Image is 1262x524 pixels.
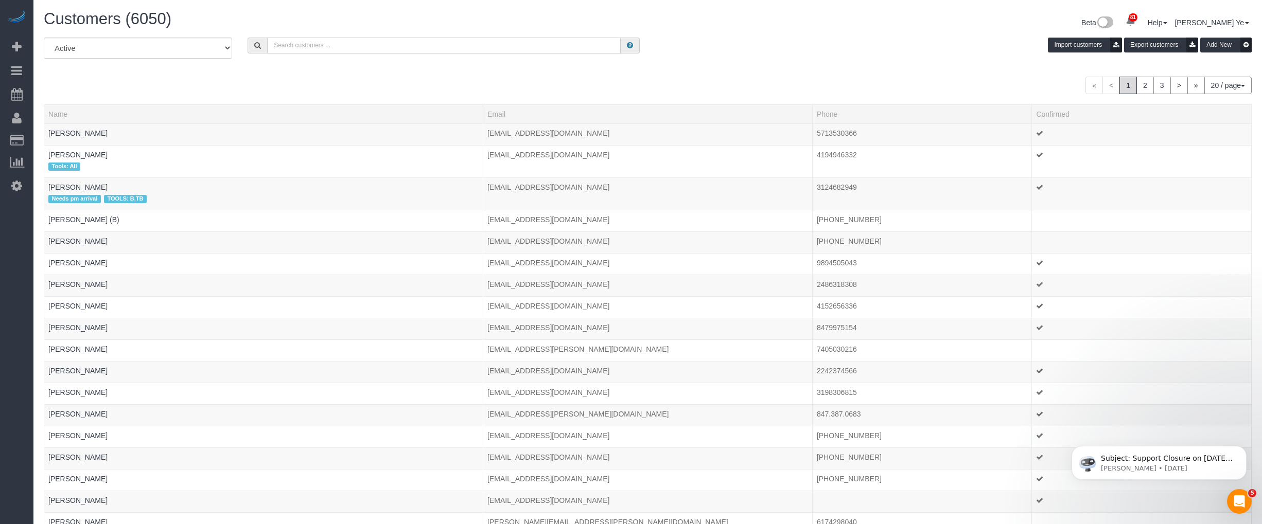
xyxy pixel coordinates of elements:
th: Email [483,104,813,123]
a: [PERSON_NAME] [48,237,108,245]
a: [PERSON_NAME] [48,410,108,418]
td: Email [483,254,813,275]
iframe: Intercom live chat [1227,489,1252,514]
td: Phone [812,405,1032,426]
td: Confirmed [1032,426,1252,448]
td: Name [44,123,483,145]
img: New interface [1096,16,1113,30]
td: Confirmed [1032,177,1252,210]
td: Name [44,383,483,405]
a: [PERSON_NAME] [48,475,108,483]
span: Needs pm arrival [48,195,101,203]
td: Email [483,297,813,318]
nav: Pagination navigation [1085,77,1252,94]
td: Confirmed [1032,469,1252,491]
a: » [1187,77,1205,94]
td: Email [483,340,813,362]
td: Email [483,383,813,405]
td: Email [483,177,813,210]
td: Name [44,275,483,297]
div: Tags [48,311,479,314]
td: Name [44,318,483,340]
td: Email [483,448,813,469]
th: Confirmed [1032,104,1252,123]
a: [PERSON_NAME] [48,345,108,353]
td: Confirmed [1032,362,1252,383]
td: Name [44,177,483,210]
a: [PERSON_NAME] [48,496,108,504]
div: Tags [48,354,479,357]
td: Email [483,318,813,340]
span: 5 [1248,489,1256,497]
td: Phone [812,232,1032,254]
td: Confirmed [1032,210,1252,232]
div: Tags [48,138,479,141]
input: Search customers ... [267,38,621,53]
td: Name [44,448,483,469]
button: Import customers [1048,38,1122,52]
th: Phone [812,104,1032,123]
td: Email [483,362,813,383]
div: Tags [48,333,479,335]
a: [PERSON_NAME] [48,302,108,310]
td: Email [483,210,813,232]
td: Phone [812,145,1032,177]
td: Phone [812,123,1032,145]
td: Phone [812,448,1032,469]
td: Name [44,232,483,254]
div: Tags [48,376,479,378]
td: Phone [812,340,1032,362]
div: Tags [48,505,479,508]
div: Tags [48,419,479,422]
td: Confirmed [1032,123,1252,145]
a: [PERSON_NAME] [48,259,108,267]
a: [PERSON_NAME] [48,129,108,137]
td: Confirmed [1032,318,1252,340]
td: Confirmed [1032,405,1252,426]
span: Customers (6050) [44,10,171,28]
div: Tags [48,225,479,227]
td: Name [44,362,483,383]
div: Tags [48,268,479,270]
td: Email [483,123,813,145]
td: Name [44,469,483,491]
td: Name [44,340,483,362]
div: Tags [48,246,479,249]
td: Confirmed [1032,275,1252,297]
td: Email [483,232,813,254]
a: [PERSON_NAME] [48,388,108,396]
div: Tags [48,290,479,292]
a: [PERSON_NAME] (B) [48,215,119,224]
div: Tags [48,160,479,173]
a: [PERSON_NAME] [48,453,108,461]
td: Confirmed [1032,383,1252,405]
td: Email [483,405,813,426]
td: Name [44,405,483,426]
iframe: Intercom notifications message [1056,424,1262,496]
button: Export customers [1124,38,1198,52]
td: Phone [812,426,1032,448]
a: [PERSON_NAME] [48,367,108,375]
div: Tags [48,441,479,443]
td: Confirmed [1032,340,1252,362]
td: Name [44,254,483,275]
span: 81 [1129,13,1137,22]
span: TOOLS: B,TB [104,195,147,203]
td: Email [483,469,813,491]
a: [PERSON_NAME] [48,151,108,159]
span: Tools: All [48,162,80,171]
a: Help [1148,19,1168,27]
a: [PERSON_NAME] Ye [1175,19,1249,27]
td: Confirmed [1032,297,1252,318]
td: Email [483,275,813,297]
a: [PERSON_NAME] [48,183,108,191]
td: Phone [812,383,1032,405]
td: Phone [812,491,1032,513]
a: Beta [1081,19,1113,27]
button: Add New [1200,38,1252,52]
img: Automaid Logo [6,10,27,25]
td: Confirmed [1032,145,1252,177]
